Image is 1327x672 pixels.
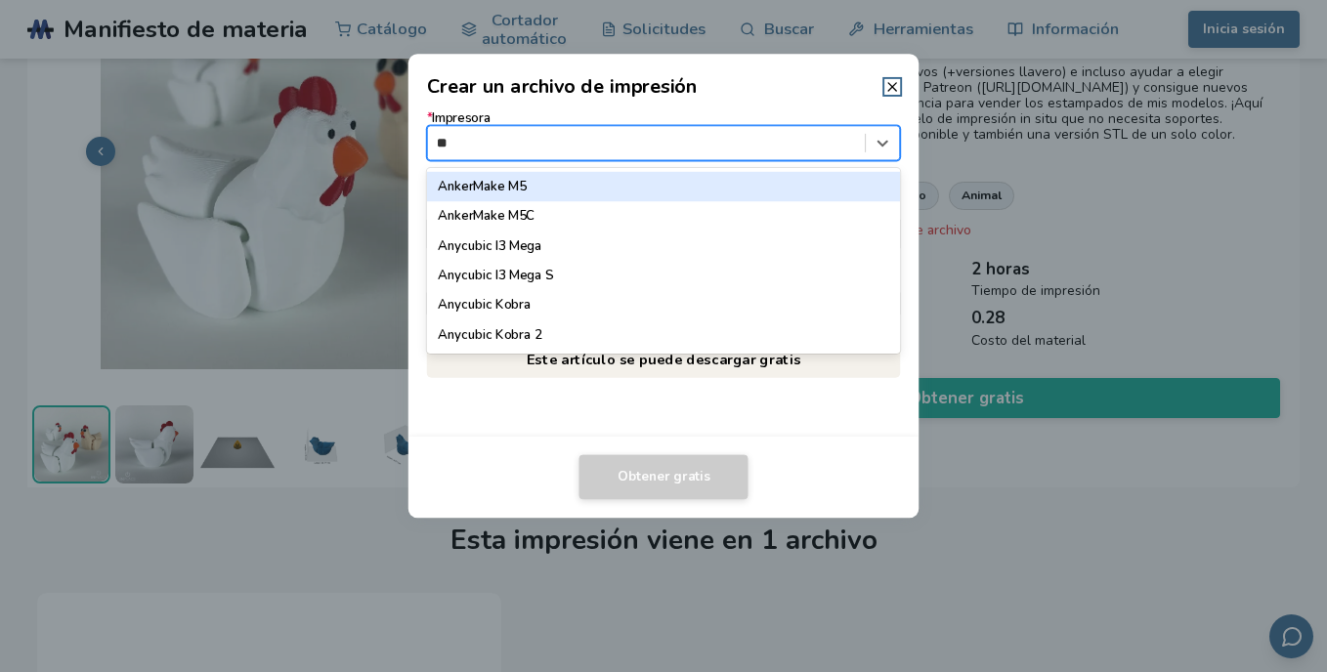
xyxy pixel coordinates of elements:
button: Obtener gratis [579,455,749,500]
div: AnkerMake M5 [427,172,901,201]
div: Anycubic Kobra [427,291,901,320]
h2: Crear un archivo de impresión [427,72,697,101]
input: *ImpresoraAnkerMake M5AnkerMake M5CAnycubic I3 MegaAnycubic I3 Mega SAnycubic KobraAnycubic Kobra... [437,136,455,150]
div: Anycubic Kobra 2 [427,320,901,350]
div: Anycubic Kobra 2 Max [427,351,901,380]
p: Este artículo se puede descargar gratis [427,339,901,377]
font: Impresora [432,108,491,126]
div: AnkerMake M5C [427,201,901,231]
div: Anycubic I3 Mega [427,231,901,261]
div: Anycubic I3 Mega S [427,261,901,290]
